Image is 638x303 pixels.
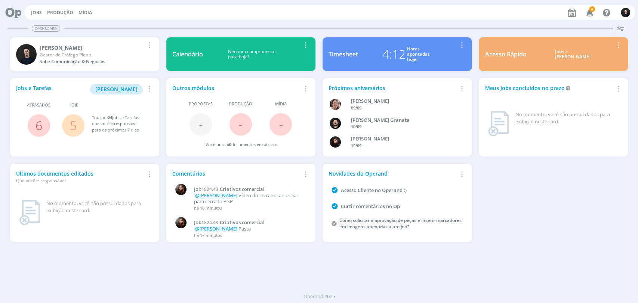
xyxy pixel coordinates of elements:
button: Produção [45,10,75,16]
div: Você possui documentos em atraso [206,142,276,148]
div: Jobs > [PERSON_NAME] [532,49,613,60]
a: Timesheet4:12Horasapontadashoje! [323,37,472,71]
img: dashboard_not_found.png [19,200,40,225]
span: Mídia [275,101,287,107]
img: E [175,184,187,195]
a: C[PERSON_NAME]Gestor de Tráfego PlenoSobe Comunicação & Negócios [10,37,159,71]
a: 5 [70,117,77,133]
div: Gestor de Tráfego Pleno [40,52,144,58]
a: Curtir comentários no Op [341,203,400,210]
a: Como solicitar a aprovação de peças e inserir marcadores em imagens anexadas a um job? [339,217,462,230]
p: Pasta [194,226,306,232]
span: - [199,116,203,132]
div: 4:12 [382,45,406,63]
div: Comentários [172,170,300,177]
button: C [620,6,631,19]
div: No momento, você não possui dados para exibição neste card. [46,200,150,214]
div: Outros módulos [172,84,300,92]
span: Hoje [68,102,78,108]
div: Novidades do Operand [329,170,457,177]
button: Mídia [76,10,94,16]
img: A [330,99,341,110]
div: Luana da Silva de Andrade [351,135,456,143]
a: Produção [47,9,73,16]
span: Propostas [189,101,213,107]
span: Criativos comercial [220,186,265,192]
button: [PERSON_NAME] [90,84,143,95]
div: Calendário [172,50,203,59]
span: - [239,116,243,132]
button: Jobs [29,10,44,16]
div: Sobe Comunicação & Negócios [40,58,144,65]
img: C [621,8,630,17]
div: Bruno Corralo Granata [351,117,456,124]
div: Carlos Nunes [40,44,144,52]
img: dashboard_not_found.png [488,111,509,136]
div: Total de Jobs e Tarefas que você é responsável para os próximos 7 dias [92,115,146,133]
span: Produção [229,101,252,107]
span: @[PERSON_NAME] [195,192,237,199]
img: C [16,44,37,65]
span: Atrasados [27,102,50,108]
a: Job1824.43Criativos comercial [194,186,306,192]
span: 1824.43 [201,219,218,226]
span: 1824.43 [201,186,218,192]
a: Acesso Cliente no Operand :) [341,187,407,194]
img: B [330,118,341,129]
span: 24 [108,115,112,120]
a: Job1824.43Criativos comercial [194,220,306,226]
span: - [279,116,283,132]
img: E [175,217,187,228]
a: Mídia [78,9,92,16]
span: Criativos comercial [220,219,265,226]
span: 0 [229,142,231,147]
span: Dashboard [32,25,60,32]
div: Meus Jobs concluídos no prazo [485,84,613,92]
div: Horas apontadas hoje! [407,46,430,62]
span: 10/09 [351,124,361,129]
div: No momento, você não possui dados para exibição neste card. [515,111,619,126]
a: [PERSON_NAME] [90,85,143,92]
span: 4 [589,6,595,12]
p: Vídeo do cerrado: anunciar para cerrado + SP [194,193,306,204]
a: Jobs [31,9,42,16]
span: @[PERSON_NAME] [195,225,237,232]
span: [PERSON_NAME] [95,86,138,93]
div: Acesso Rápido [485,50,526,59]
img: L [330,136,341,148]
div: Aline Beatriz Jackisch [351,98,456,105]
div: Nenhum compromisso para hoje! [203,49,300,60]
div: Últimos documentos editados [16,170,144,184]
div: Próximos aniversários [329,84,457,92]
span: há 17 minutos [194,232,222,238]
span: 09/09 [351,105,361,111]
div: Que você é responsável [16,177,144,184]
div: Jobs e Tarefas [16,84,144,95]
span: 12/09 [351,143,361,148]
div: Timesheet [329,50,358,59]
span: há 10 minutos [194,205,222,211]
button: 4 [581,6,597,19]
a: 6 [36,117,42,133]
